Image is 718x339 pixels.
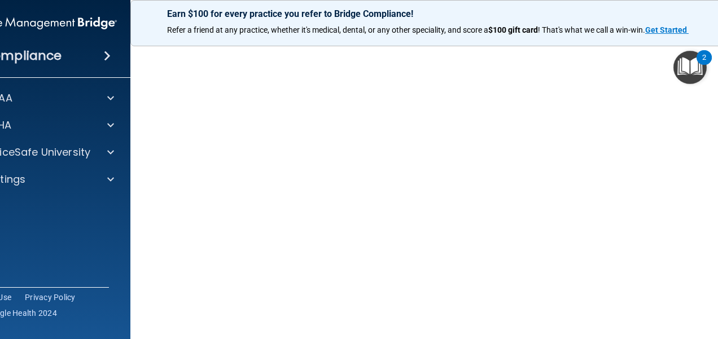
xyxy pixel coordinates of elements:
strong: Get Started [645,25,687,34]
div: 2 [702,58,706,72]
strong: $100 gift card [488,25,538,34]
a: Privacy Policy [25,292,76,303]
span: ! That's what we call a win-win. [538,25,645,34]
span: Refer a friend at any practice, whether it's medical, dental, or any other speciality, and score a [167,25,488,34]
iframe: Drift Widget Chat Controller [662,261,704,304]
a: Get Started [645,25,689,34]
button: Open Resource Center, 2 new notifications [673,51,707,84]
